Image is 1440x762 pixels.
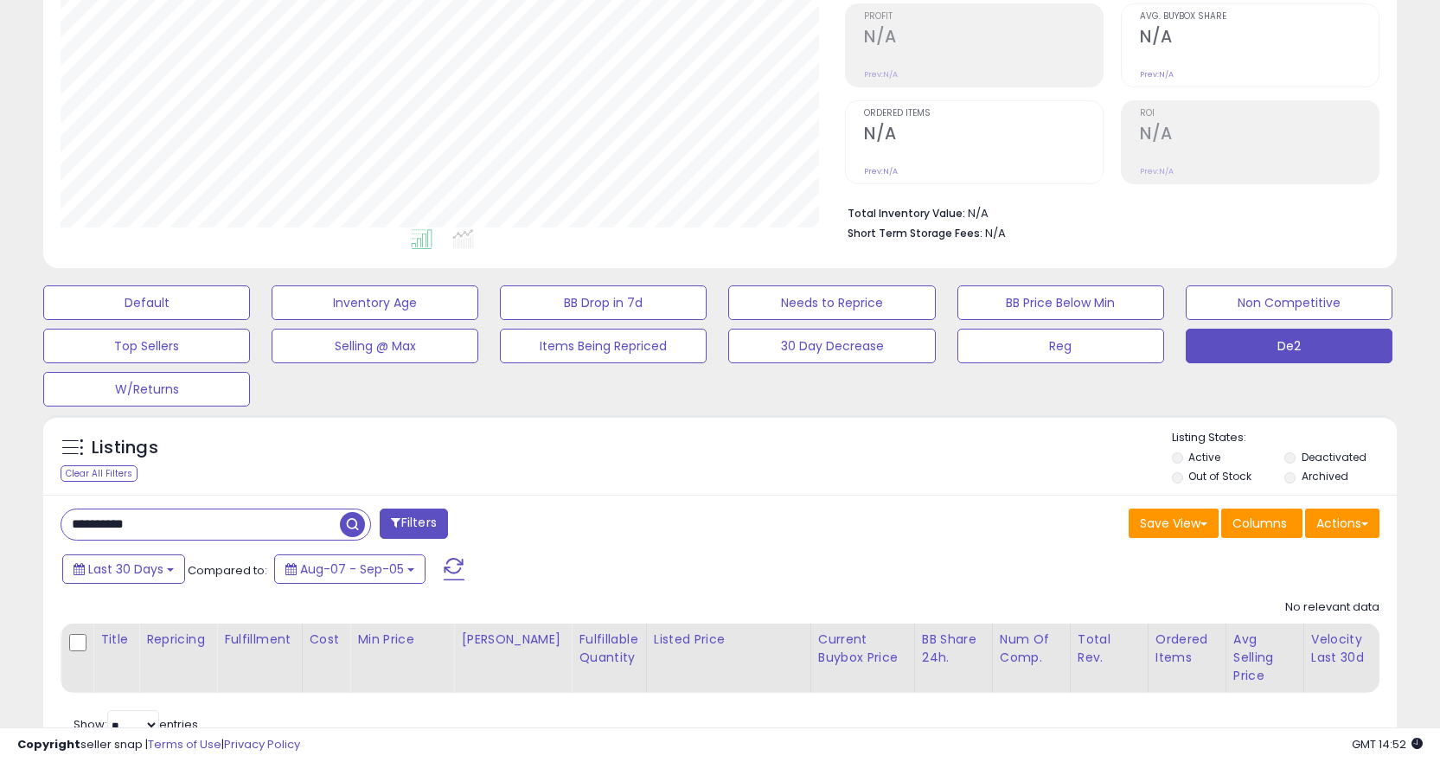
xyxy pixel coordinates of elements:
button: 30 Day Decrease [728,329,935,363]
label: Out of Stock [1188,469,1251,483]
button: Save View [1129,509,1219,538]
button: Needs to Reprice [728,285,935,320]
button: Non Competitive [1186,285,1392,320]
div: No relevant data [1285,599,1379,616]
span: N/A [985,225,1006,241]
span: ROI [1140,109,1379,118]
div: Total Rev. [1078,631,1141,667]
small: Prev: N/A [864,69,898,80]
button: Last 30 Days [62,554,185,584]
a: Privacy Policy [224,736,300,752]
div: seller snap | | [17,737,300,753]
small: Prev: N/A [1140,166,1174,176]
div: Cost [310,631,343,649]
span: Compared to: [188,562,267,579]
label: Deactivated [1302,450,1366,464]
h2: N/A [1140,27,1379,50]
h2: N/A [864,27,1103,50]
small: Prev: N/A [1140,69,1174,80]
button: De2 [1186,329,1392,363]
button: BB Drop in 7d [500,285,707,320]
span: 2025-10-6 14:52 GMT [1352,736,1423,752]
span: Ordered Items [864,109,1103,118]
div: Min Price [357,631,446,649]
button: Default [43,285,250,320]
div: Ordered Items [1155,631,1219,667]
div: Num of Comp. [1000,631,1063,667]
h5: Listings [92,436,158,460]
div: BB Share 24h. [922,631,985,667]
button: Selling @ Max [272,329,478,363]
div: Avg Selling Price [1233,631,1296,685]
small: Prev: N/A [864,166,898,176]
div: Repricing [146,631,209,649]
div: Title [100,631,131,649]
button: Aug-07 - Sep-05 [274,554,426,584]
button: Items Being Repriced [500,329,707,363]
span: Avg. Buybox Share [1140,12,1379,22]
a: Terms of Use [148,736,221,752]
div: [PERSON_NAME] [461,631,564,649]
strong: Copyright [17,736,80,752]
button: Filters [380,509,447,539]
p: Listing States: [1172,430,1397,446]
span: Profit [864,12,1103,22]
span: Last 30 Days [88,560,163,578]
button: Reg [957,329,1164,363]
label: Active [1188,450,1220,464]
button: Actions [1305,509,1379,538]
button: W/Returns [43,372,250,407]
span: Columns [1232,515,1287,532]
span: Aug-07 - Sep-05 [300,560,404,578]
b: Total Inventory Value: [848,206,965,221]
button: BB Price Below Min [957,285,1164,320]
div: Clear All Filters [61,465,138,482]
span: Show: entries [74,716,198,733]
button: Columns [1221,509,1302,538]
div: Listed Price [654,631,803,649]
div: Fulfillable Quantity [579,631,638,667]
div: Velocity Last 30d [1311,631,1374,667]
h2: N/A [1140,124,1379,147]
button: Inventory Age [272,285,478,320]
button: Top Sellers [43,329,250,363]
b: Short Term Storage Fees: [848,226,982,240]
h2: N/A [864,124,1103,147]
div: Fulfillment [224,631,294,649]
li: N/A [848,202,1366,222]
div: Current Buybox Price [818,631,907,667]
label: Archived [1302,469,1348,483]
